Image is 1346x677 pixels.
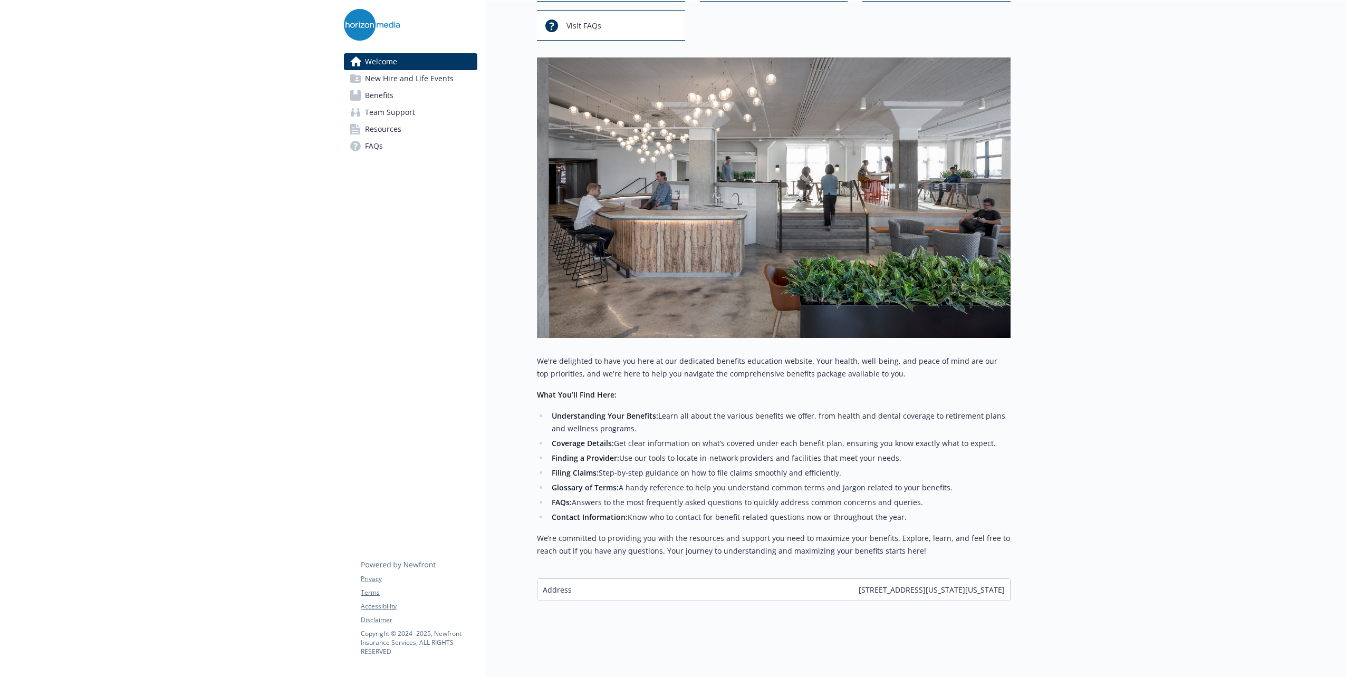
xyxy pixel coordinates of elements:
a: Welcome [344,53,477,70]
strong: FAQs: [552,497,572,507]
a: FAQs [344,138,477,154]
strong: Contact Information: [552,512,628,522]
p: We're delighted to have you here at our dedicated benefits education website. Your health, well-b... [537,355,1011,380]
li: Get clear information on what’s covered under each benefit plan, ensuring you know exactly what t... [549,437,1011,450]
a: Benefits [344,87,477,104]
button: Visit FAQs [537,10,685,41]
a: New Hire and Life Events [344,70,477,87]
strong: Glossary of Terms: [552,482,619,492]
span: Team Support [365,104,415,121]
strong: Understanding Your Benefits: [552,411,658,421]
a: Team Support [344,104,477,121]
a: Accessibility [361,602,477,611]
span: Address [543,584,572,595]
p: We’re committed to providing you with the resources and support you need to maximize your benefit... [537,532,1011,557]
span: Visit FAQs [566,16,601,36]
span: New Hire and Life Events [365,70,454,87]
span: Welcome [365,53,397,70]
li: Answers to the most frequently asked questions to quickly address common concerns and queries. [549,496,1011,509]
a: Privacy [361,574,477,584]
strong: Finding a Provider: [552,453,619,463]
strong: Filing Claims: [552,468,599,478]
img: overview page banner [537,57,1011,338]
li: Know who to contact for benefit-related questions now or throughout the year. [549,511,1011,524]
a: Resources [344,121,477,138]
a: Disclaimer [361,615,477,625]
span: Benefits [365,87,393,104]
li: Learn all about the various benefits we offer, from health and dental coverage to retirement plan... [549,410,1011,435]
li: Use our tools to locate in-network providers and facilities that meet your needs. [549,452,1011,465]
strong: What You’ll Find Here: [537,390,617,400]
span: FAQs [365,138,383,154]
li: A handy reference to help you understand common terms and jargon related to your benefits. [549,481,1011,494]
p: Copyright © 2024 - 2025 , Newfront Insurance Services, ALL RIGHTS RESERVED [361,629,477,656]
span: Resources [365,121,401,138]
span: [STREET_ADDRESS][US_STATE][US_STATE] [859,584,1005,595]
li: Step-by-step guidance on how to file claims smoothly and efficiently. [549,467,1011,479]
a: Terms [361,588,477,597]
strong: Coverage Details: [552,438,614,448]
